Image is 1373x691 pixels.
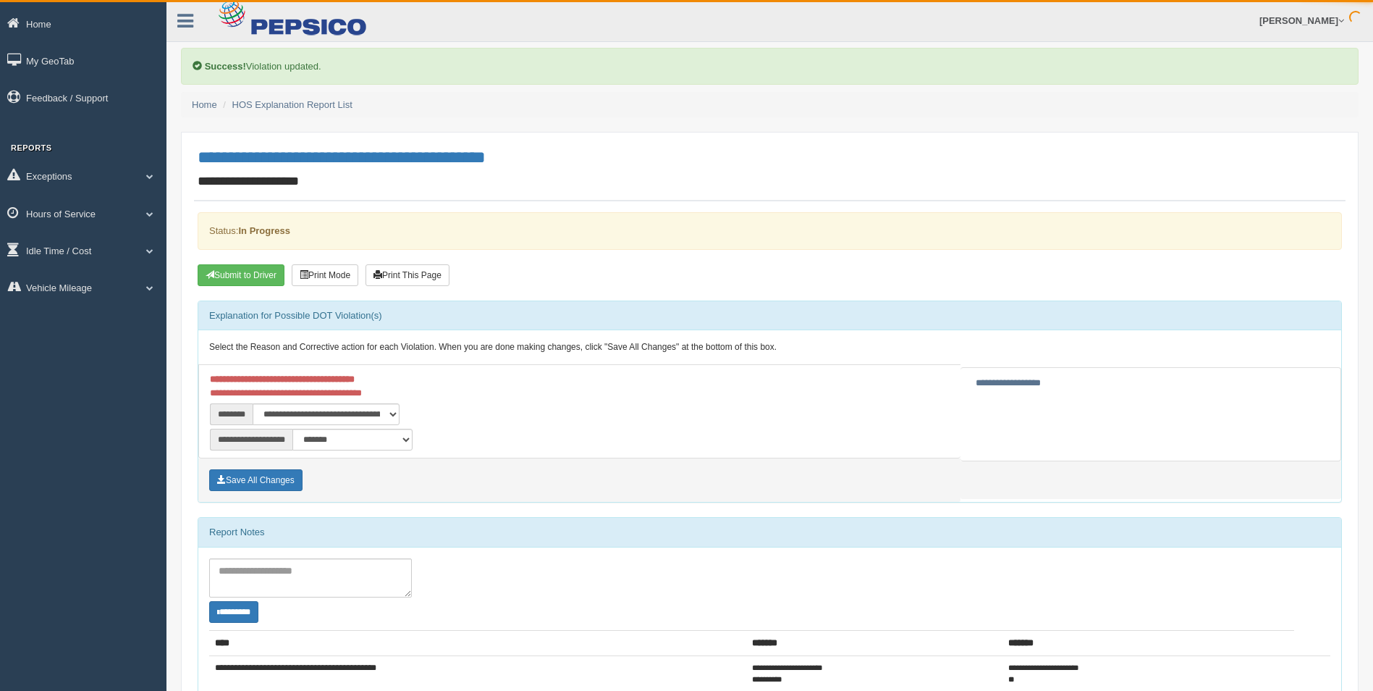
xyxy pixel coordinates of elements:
button: Save [209,469,303,491]
a: Home [192,99,217,110]
button: Print This Page [366,264,449,286]
strong: In Progress [238,225,290,236]
button: Change Filter Options [209,601,258,623]
div: Report Notes [198,518,1341,547]
a: HOS Explanation Report List [232,99,352,110]
b: Success! [205,61,246,72]
button: Print Mode [292,264,358,286]
div: Select the Reason and Corrective action for each Violation. When you are done making changes, cli... [198,330,1341,365]
div: Explanation for Possible DOT Violation(s) [198,301,1341,330]
div: Status: [198,212,1342,249]
div: Violation updated. [181,48,1359,85]
button: Submit To Driver [198,264,284,286]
